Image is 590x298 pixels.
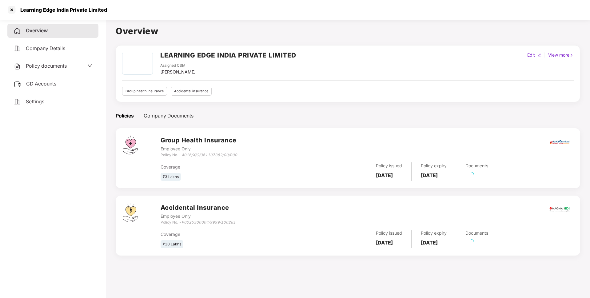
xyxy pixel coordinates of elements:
[548,138,571,146] img: icici.png
[123,203,138,222] img: svg+xml;base64,PHN2ZyB4bWxucz0iaHR0cDovL3d3dy53My5vcmcvMjAwMC9zdmciIHdpZHRoPSI0OS4zMjEiIGhlaWdodD...
[465,230,488,236] div: Documents
[543,52,547,58] div: |
[160,69,196,75] div: [PERSON_NAME]
[537,53,542,58] img: editIcon
[123,136,138,154] img: svg+xml;base64,PHN2ZyB4bWxucz0iaHR0cDovL3d3dy53My5vcmcvMjAwMC9zdmciIHdpZHRoPSI0Ny43MTQiIGhlaWdodD...
[421,162,447,169] div: Policy expiry
[376,240,393,246] b: [DATE]
[160,50,296,60] h2: LEARNING EDGE INDIA PRIVATE LIMITED
[161,220,236,225] div: Policy No. -
[547,52,575,58] div: View more
[116,24,580,38] h1: Overview
[14,81,21,88] img: svg+xml;base64,PHN2ZyB3aWR0aD0iMjUiIGhlaWdodD0iMjQiIHZpZXdCb3g9IjAgMCAyNSAyNCIgZmlsbD0ibm9uZSIgeG...
[376,230,402,236] div: Policy issued
[144,112,193,120] div: Company Documents
[87,63,92,68] span: down
[181,153,237,157] i: 4016/X/O/361107382/00/000
[26,63,67,69] span: Policy documents
[14,63,21,70] img: svg+xml;base64,PHN2ZyB4bWxucz0iaHR0cDovL3d3dy53My5vcmcvMjAwMC9zdmciIHdpZHRoPSIyNCIgaGVpZ2h0PSIyNC...
[14,45,21,52] img: svg+xml;base64,PHN2ZyB4bWxucz0iaHR0cDovL3d3dy53My5vcmcvMjAwMC9zdmciIHdpZHRoPSIyNCIgaGVpZ2h0PSIyNC...
[421,230,447,236] div: Policy expiry
[161,152,237,158] div: Policy No. -
[161,136,237,145] h3: Group Health Insurance
[26,81,56,87] span: CD Accounts
[161,203,236,213] h3: Accidental Insurance
[161,164,298,170] div: Coverage
[17,7,107,13] div: Learning Edge India Private Limited
[26,98,44,105] span: Settings
[14,98,21,105] img: svg+xml;base64,PHN2ZyB4bWxucz0iaHR0cDovL3d3dy53My5vcmcvMjAwMC9zdmciIHdpZHRoPSIyNCIgaGVpZ2h0PSIyNC...
[549,199,570,220] img: magma.png
[26,45,65,51] span: Company Details
[421,172,438,178] b: [DATE]
[161,145,237,152] div: Employee Only
[161,240,183,248] div: ₹10 Lakhs
[161,231,298,238] div: Coverage
[569,53,574,58] img: rightIcon
[468,238,475,245] span: loading
[421,240,438,246] b: [DATE]
[122,87,167,96] div: Group health insurance
[14,27,21,35] img: svg+xml;base64,PHN2ZyB4bWxucz0iaHR0cDovL3d3dy53My5vcmcvMjAwMC9zdmciIHdpZHRoPSIyNCIgaGVpZ2h0PSIyNC...
[160,63,196,69] div: Assigned CSM
[468,171,475,178] span: loading
[161,173,181,181] div: ₹3 Lakhs
[376,172,393,178] b: [DATE]
[116,112,134,120] div: Policies
[526,52,536,58] div: Edit
[465,162,488,169] div: Documents
[171,87,212,96] div: Accidental insurance
[26,27,48,34] span: Overview
[181,220,236,224] i: P0025300004/9999/100281
[376,162,402,169] div: Policy issued
[161,213,236,220] div: Employee Only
